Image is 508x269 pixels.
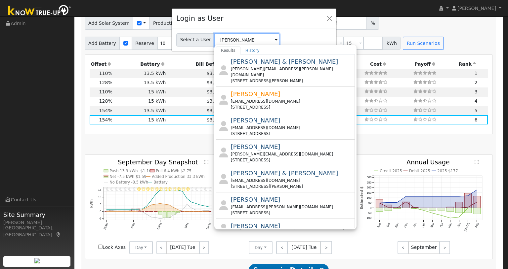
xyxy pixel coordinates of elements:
[231,184,354,189] div: [STREET_ADDRESS][PERSON_NAME]
[240,47,265,54] a: History
[231,58,338,65] span: [PERSON_NAME] & [PERSON_NAME]
[231,170,338,177] span: [PERSON_NAME] & [PERSON_NAME]
[176,13,223,24] h4: Login as User
[231,222,280,229] span: [PERSON_NAME]
[176,33,215,47] span: Select a User
[231,178,354,184] div: [EMAIL_ADDRESS][DOMAIN_NAME]
[231,117,280,124] span: [PERSON_NAME]
[231,204,354,210] div: [EMAIL_ADDRESS][PERSON_NAME][DOMAIN_NAME]
[231,151,354,157] div: [PERSON_NAME][EMAIL_ADDRESS][DOMAIN_NAME]
[231,104,354,110] div: [STREET_ADDRESS]
[325,14,334,23] button: Close
[231,98,354,104] div: [EMAIL_ADDRESS][DOMAIN_NAME]
[231,157,354,163] div: [STREET_ADDRESS]
[231,66,354,78] div: [PERSON_NAME][EMAIL_ADDRESS][PERSON_NAME][DOMAIN_NAME]
[231,131,354,137] div: [STREET_ADDRESS]
[231,210,354,216] div: [STREET_ADDRESS]
[216,47,240,54] a: Results
[231,90,280,97] span: [PERSON_NAME]
[231,78,354,84] div: [STREET_ADDRESS][PERSON_NAME]
[231,125,354,131] div: [EMAIL_ADDRESS][DOMAIN_NAME]
[231,143,280,150] span: [PERSON_NAME]
[231,196,280,203] span: [PERSON_NAME]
